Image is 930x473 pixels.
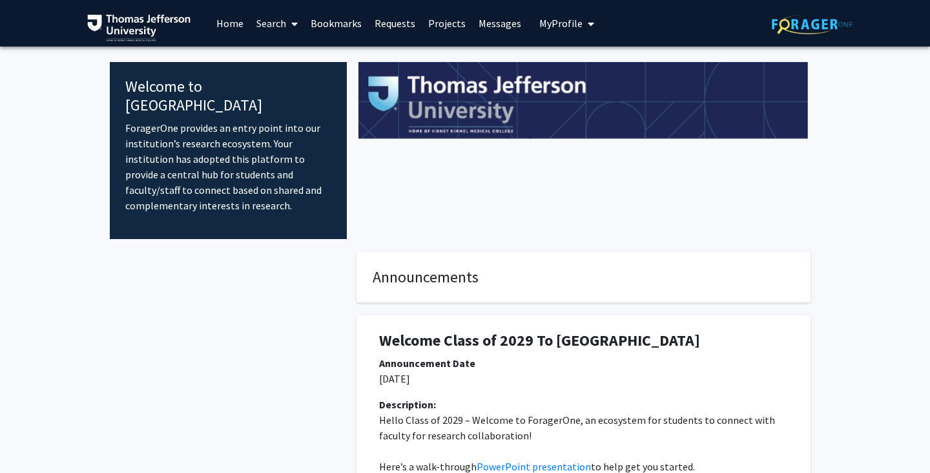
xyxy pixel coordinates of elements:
[10,415,55,463] iframe: Chat
[358,62,809,140] img: Cover Image
[368,1,422,46] a: Requests
[250,1,304,46] a: Search
[125,78,331,115] h4: Welcome to [GEOGRAPHIC_DATA]
[373,268,794,287] h4: Announcements
[304,1,368,46] a: Bookmarks
[422,1,472,46] a: Projects
[379,331,788,350] h1: Welcome Class of 2029 To [GEOGRAPHIC_DATA]
[772,14,852,34] img: ForagerOne Logo
[210,1,250,46] a: Home
[472,1,528,46] a: Messages
[379,355,788,371] div: Announcement Date
[539,17,583,30] span: My Profile
[87,14,191,41] img: Thomas Jefferson University Logo
[379,397,788,412] div: Description:
[477,460,591,473] a: PowerPoint presentation
[379,371,788,386] p: [DATE]
[379,412,788,443] p: Hello Class of 2029 – Welcome to ForagerOne, an ecosystem for students to connect with faculty fo...
[125,120,331,213] p: ForagerOne provides an entry point into our institution’s research ecosystem. Your institution ha...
